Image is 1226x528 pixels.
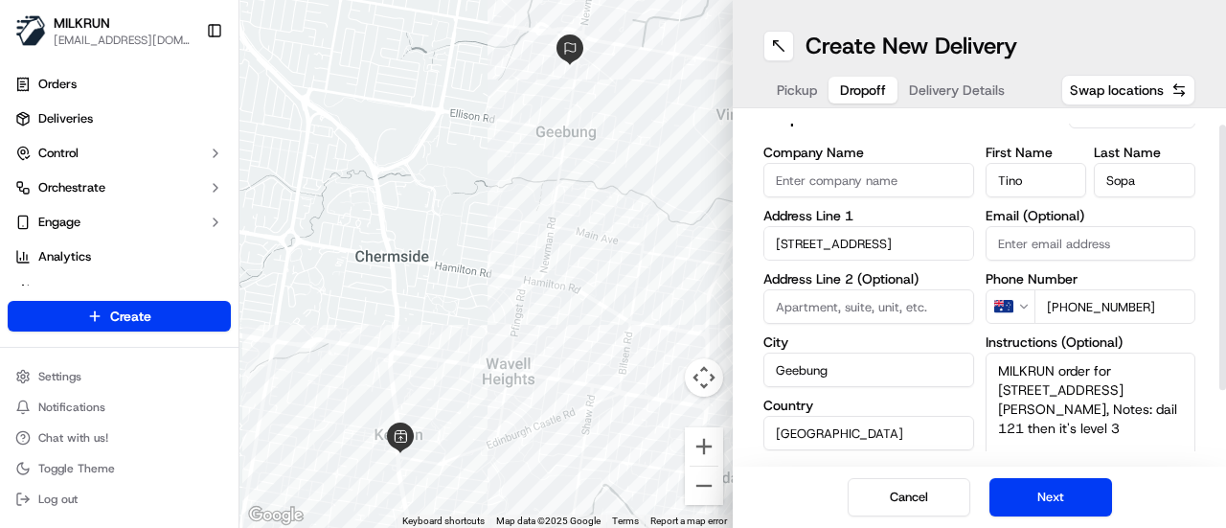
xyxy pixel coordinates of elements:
[685,467,723,505] button: Zoom out
[38,179,105,196] span: Orchestrate
[38,283,81,300] span: Nash AI
[986,353,1196,496] textarea: MILKRUN order for [STREET_ADDRESS][PERSON_NAME], Notes: dail 121 then it's level 3
[8,394,231,421] button: Notifications
[777,80,817,100] span: Pickup
[8,486,231,513] button: Log out
[54,33,191,48] button: [EMAIL_ADDRESS][DOMAIN_NAME]
[244,503,307,528] img: Google
[8,301,231,332] button: Create
[15,15,46,46] img: MILKRUN
[38,369,81,384] span: Settings
[1094,163,1195,197] input: Enter last name
[38,400,105,415] span: Notifications
[8,103,231,134] a: Deliveries
[38,110,93,127] span: Deliveries
[38,492,78,507] span: Log out
[38,248,91,265] span: Analytics
[1094,146,1195,159] label: Last Name
[763,416,974,450] input: Enter country
[38,145,79,162] span: Control
[685,358,723,397] button: Map camera controls
[989,478,1112,517] button: Next
[8,363,231,390] button: Settings
[763,272,974,286] label: Address Line 2 (Optional)
[54,13,110,33] button: MILKRUN
[806,31,1017,61] h1: Create New Delivery
[986,335,1196,349] label: Instructions (Optional)
[8,455,231,482] button: Toggle Theme
[38,214,80,231] span: Engage
[8,207,231,238] button: Engage
[8,69,231,100] a: Orders
[986,272,1196,286] label: Phone Number
[909,80,1005,100] span: Delivery Details
[8,138,231,169] button: Control
[650,516,727,526] a: Report a map error
[763,289,974,324] input: Apartment, suite, unit, etc.
[1070,80,1164,100] span: Swap locations
[244,503,307,528] a: Open this area in Google Maps (opens a new window)
[402,515,485,528] button: Keyboard shortcuts
[38,430,108,446] span: Chat with us!
[38,76,77,93] span: Orders
[763,209,974,222] label: Address Line 1
[763,146,974,159] label: Company Name
[763,353,974,387] input: Enter city
[8,241,231,272] a: Analytics
[496,516,601,526] span: Map data ©2025 Google
[8,425,231,451] button: Chat with us!
[763,335,974,349] label: City
[986,226,1196,261] input: Enter email address
[8,8,198,54] button: MILKRUNMILKRUN[EMAIL_ADDRESS][DOMAIN_NAME]
[1034,289,1196,324] input: Enter phone number
[110,307,151,326] span: Create
[986,209,1196,222] label: Email (Optional)
[612,516,639,526] a: Terms (opens in new tab)
[763,399,974,412] label: Country
[840,80,886,100] span: Dropoff
[8,172,231,203] button: Orchestrate
[8,276,231,307] button: Nash AI
[763,163,974,197] input: Enter company name
[986,146,1087,159] label: First Name
[1061,75,1195,105] button: Swap locations
[763,226,974,261] input: Enter address
[38,461,115,476] span: Toggle Theme
[685,427,723,466] button: Zoom in
[986,163,1087,197] input: Enter first name
[848,478,970,517] button: Cancel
